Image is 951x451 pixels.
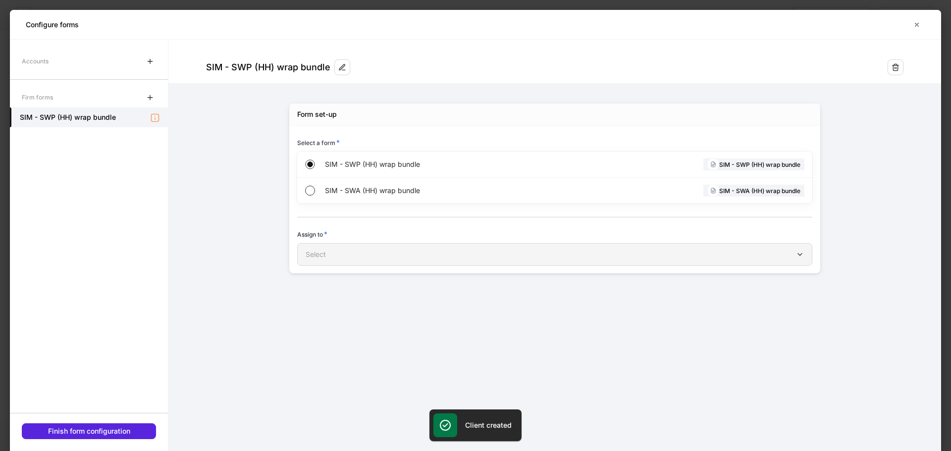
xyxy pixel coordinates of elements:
div: SIM - SWA (HH) wrap bundle [703,185,804,197]
div: Finish form configuration [48,428,130,435]
a: SIM - SWP (HH) wrap bundle [10,107,168,127]
div: Firm forms [22,89,53,106]
div: SIM - SWP (HH) wrap bundle [703,158,804,170]
div: SIM - SWP (HH) wrap bundle [206,61,330,73]
h6: Assign to [297,229,327,239]
div: Form set-up [297,109,337,119]
span: SIM - SWP (HH) wrap bundle [325,159,554,169]
p: Select [306,250,326,259]
button: Finish form configuration [22,423,156,439]
h5: Configure forms [26,20,79,30]
h5: SIM - SWP (HH) wrap bundle [20,112,116,122]
h6: Select a form [297,138,340,148]
h5: Client created [465,420,512,430]
span: SIM - SWA (HH) wrap bundle [325,186,554,196]
button: Select [297,243,812,266]
div: Accounts [22,52,49,70]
